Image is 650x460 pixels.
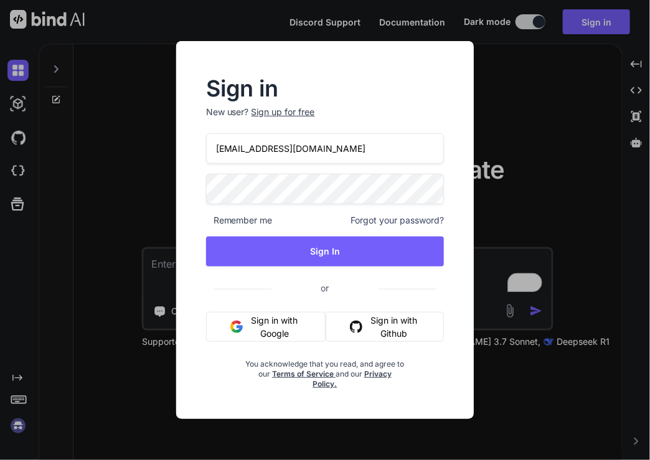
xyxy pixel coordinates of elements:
span: or [271,273,379,303]
a: Terms of Service [272,369,336,378]
img: google [230,321,243,333]
span: Remember me [206,214,273,227]
div: Sign up for free [252,106,315,118]
p: New user? [206,106,445,133]
input: Login or Email [206,133,445,164]
div: You acknowledge that you read, and agree to our and our [245,352,404,389]
img: github [350,321,362,333]
h2: Sign in [206,78,445,98]
button: Sign in with Google [206,312,326,342]
span: Forgot your password? [351,214,444,227]
button: Sign In [206,237,445,266]
a: Privacy Policy. [313,369,392,388]
button: Sign in with Github [326,312,444,342]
